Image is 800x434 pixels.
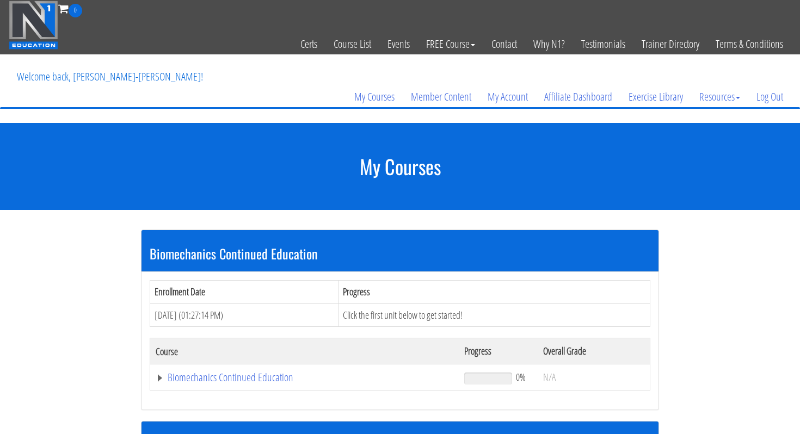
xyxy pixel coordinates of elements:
a: Log Out [748,71,791,123]
h3: Biomechanics Continued Education [150,246,650,261]
a: Trainer Directory [633,17,707,71]
a: Certs [292,17,325,71]
th: Overall Grade [538,338,650,364]
a: Events [379,17,418,71]
a: Why N1? [525,17,573,71]
a: Resources [691,71,748,123]
a: My Courses [346,71,403,123]
a: Exercise Library [620,71,691,123]
a: FREE Course [418,17,483,71]
a: Terms & Conditions [707,17,791,71]
th: Course [150,338,459,364]
a: Contact [483,17,525,71]
img: n1-education [9,1,58,49]
span: 0% [516,371,526,383]
td: [DATE] (01:27:14 PM) [150,303,339,327]
a: Course List [325,17,379,71]
td: Click the first unit below to get started! [338,303,650,327]
td: N/A [538,364,650,390]
a: Member Content [403,71,479,123]
a: Testimonials [573,17,633,71]
a: Biomechanics Continued Education [156,372,453,383]
th: Enrollment Date [150,280,339,303]
th: Progress [459,338,538,364]
a: My Account [479,71,536,123]
a: Affiliate Dashboard [536,71,620,123]
span: 0 [69,4,82,17]
th: Progress [338,280,650,303]
p: Welcome back, [PERSON_NAME]-[PERSON_NAME]! [9,55,211,98]
a: 0 [58,1,82,16]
